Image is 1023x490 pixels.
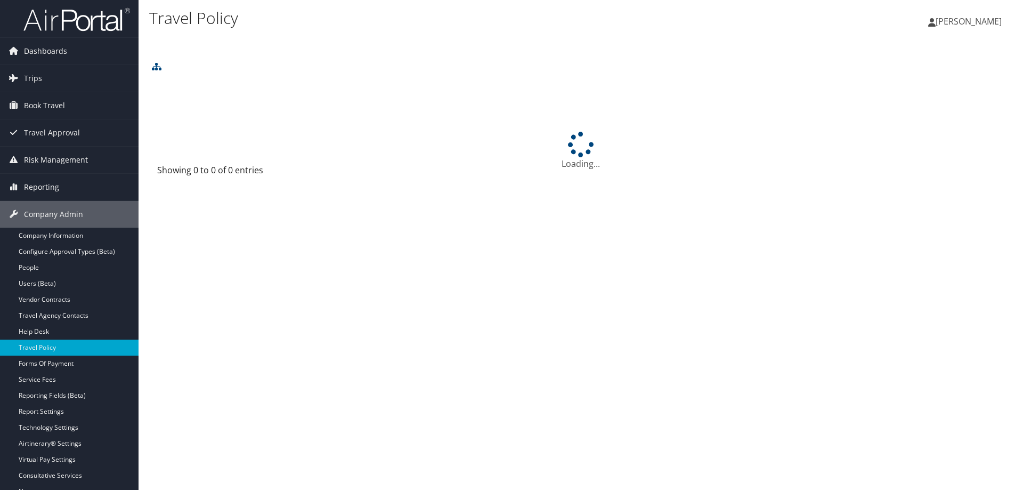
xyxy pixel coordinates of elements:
[149,7,725,29] h1: Travel Policy
[157,164,357,182] div: Showing 0 to 0 of 0 entries
[24,65,42,92] span: Trips
[928,5,1012,37] a: [PERSON_NAME]
[936,15,1002,27] span: [PERSON_NAME]
[24,92,65,119] span: Book Travel
[23,7,130,32] img: airportal-logo.png
[24,38,67,65] span: Dashboards
[24,174,59,200] span: Reporting
[24,147,88,173] span: Risk Management
[149,132,1012,170] div: Loading...
[24,119,80,146] span: Travel Approval
[24,201,83,228] span: Company Admin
